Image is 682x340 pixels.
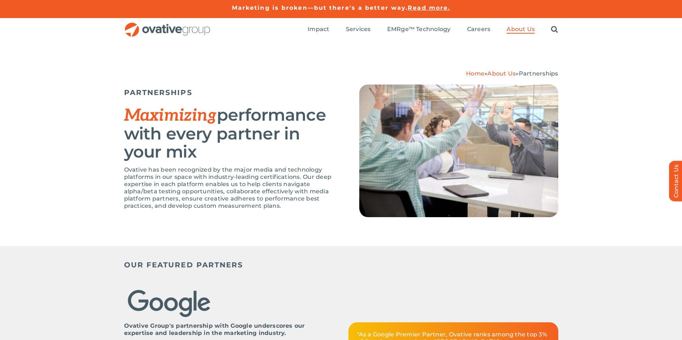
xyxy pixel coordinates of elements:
a: Services [346,26,371,34]
h2: performance with every partner in your mix [124,106,341,161]
h5: OUR FEATURED PARTNERS [124,261,558,269]
a: About Us [507,26,535,34]
span: EMRge™ Technology [387,26,451,33]
a: About Us [487,70,516,77]
span: Careers [467,26,491,33]
a: EMRge™ Technology [387,26,451,34]
em: Maximizing [124,106,217,126]
span: Impact [308,26,329,33]
a: Marketing is broken—but there's a better way. [232,4,408,11]
nav: Menu [308,18,558,41]
a: Careers [467,26,491,34]
strong: Ovative Group's partnership with Google underscores our expertise and leadership in the marketing... [124,322,305,336]
p: Ovative has been recognized by the major media and technology platforms in our space with industr... [124,166,341,210]
span: » » [466,70,558,77]
a: Read more. [408,4,450,11]
span: About Us [507,26,535,33]
span: Services [346,26,371,33]
span: Partnerships [519,70,558,77]
a: Impact [308,26,329,34]
h5: PARTNERSHIPS [124,88,341,97]
img: Google [124,285,215,323]
a: OG_Full_horizontal_RGB [124,22,211,29]
a: Search [551,26,558,34]
img: Careers Collage 8 [359,85,558,217]
a: Home [466,70,484,77]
